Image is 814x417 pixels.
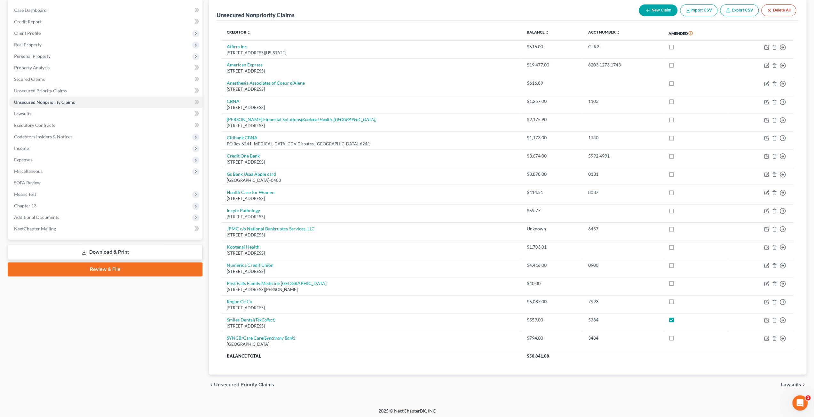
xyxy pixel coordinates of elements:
div: $516.00 [527,43,578,50]
a: Smiles Dental(TekCollect) [227,317,275,322]
div: 1140 [588,135,658,141]
a: Credit Report [9,16,202,27]
span: Unsecured Priority Claims [214,382,274,387]
span: Codebtors Insiders & Notices [14,134,72,139]
span: Client Profile [14,30,41,36]
div: 8203,1273,1743 [588,62,658,68]
div: [GEOGRAPHIC_DATA] [227,341,517,347]
span: Personal Property [14,53,51,59]
span: Income [14,145,29,151]
a: Credit One Bank [227,153,260,158]
i: unfold_more [247,31,251,35]
button: Lawsuits chevron_right [781,382,806,387]
a: Rogue Cc Cu [227,299,252,304]
button: New Claim [639,4,677,16]
a: Citibank CBNA [227,135,257,140]
div: $559.00 [527,317,578,323]
i: (Synchrony Bank) [263,335,295,341]
div: $616.89 [527,80,578,86]
div: $794.00 [527,335,578,341]
div: [STREET_ADDRESS][PERSON_NAME] [227,287,517,293]
a: Unsecured Priority Claims [9,85,202,97]
div: 1103 [588,98,658,104]
span: Executory Contracts [14,122,55,128]
i: chevron_right [801,382,806,387]
a: Download & Print [8,245,202,260]
div: [STREET_ADDRESS] [227,159,517,165]
div: 8087 [588,189,658,196]
div: [STREET_ADDRESS][US_STATE] [227,50,517,56]
div: [STREET_ADDRESS] [227,214,517,220]
div: $1,257.00 [527,98,578,104]
div: $5,087.00 [527,298,578,305]
span: Chapter 13 [14,203,36,208]
div: [STREET_ADDRESS] [227,232,517,238]
a: Case Dashboard [9,4,202,16]
div: 0131 [588,171,658,177]
div: 7993 [588,298,658,305]
div: PO Box 6241 [MEDICAL_DATA] CDV Disputes, [GEOGRAPHIC_DATA]-6241 [227,141,517,147]
a: Creditor unfold_more [227,30,251,35]
i: (TekCollect) [254,317,275,322]
div: $2,175.90 [527,116,578,123]
div: $1,173.00 [527,135,578,141]
div: [STREET_ADDRESS] [227,250,517,256]
div: CLK2 [588,43,658,50]
span: Additional Documents [14,214,59,220]
span: NextChapter Mailing [14,226,56,231]
th: Amended [663,26,729,41]
div: 5384 [588,317,658,323]
i: chevron_left [209,382,214,387]
button: chevron_left Unsecured Priority Claims [209,382,274,387]
a: Health Care for Women [227,189,274,195]
div: [STREET_ADDRESS] [227,86,517,92]
button: Import CSV [680,4,717,16]
a: Unsecured Nonpriority Claims [9,97,202,108]
span: 1 [805,395,810,400]
span: Unsecured Priority Claims [14,88,67,93]
span: Miscellaneous [14,168,43,174]
a: American Express [227,62,263,67]
span: Property Analysis [14,65,50,70]
a: Property Analysis [9,62,202,73]
div: $40.00 [527,280,578,287]
a: Post Falls Family Medicine [GEOGRAPHIC_DATA] [227,281,327,286]
span: Credit Report [14,19,42,24]
div: [STREET_ADDRESS] [227,104,517,111]
i: (Kootenai Health, [GEOGRAPHIC_DATA]) [301,117,376,122]
div: $59.77 [527,207,578,214]
a: Lawsuits [9,108,202,120]
span: SOFA Review [14,180,41,185]
div: 3484 [588,335,658,341]
span: Secured Claims [14,76,45,82]
button: Delete All [761,4,796,16]
i: unfold_more [616,31,620,35]
span: Means Test [14,191,36,197]
a: Export CSV [720,4,759,16]
div: $4,416.00 [527,262,578,268]
div: $1,703.01 [527,244,578,250]
div: [STREET_ADDRESS] [227,196,517,202]
a: Incyte Pathology [227,208,260,213]
div: 6457 [588,226,658,232]
div: [STREET_ADDRESS] [227,68,517,74]
span: Unsecured Nonpriority Claims [14,99,75,105]
div: $19,477.00 [527,62,578,68]
a: Anesthesia Associates of Coeur d'Alene [227,80,305,86]
span: Lawsuits [14,111,31,116]
i: unfold_more [545,31,549,35]
a: Executory Contracts [9,120,202,131]
div: [STREET_ADDRESS] [227,268,517,274]
a: SYNCB/Care Care(Synchrony Bank) [227,335,295,341]
div: [STREET_ADDRESS] [227,323,517,329]
iframe: Intercom live chat [792,395,808,411]
div: [STREET_ADDRESS] [227,305,517,311]
a: Secured Claims [9,73,202,85]
a: Acct Number unfold_more [588,30,620,35]
a: Review & File [8,262,202,276]
th: Balance Total [222,350,522,361]
a: CBNA [227,98,240,104]
a: Balance unfold_more [527,30,549,35]
a: Kootenai Health [227,244,259,250]
div: $414.51 [527,189,578,196]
